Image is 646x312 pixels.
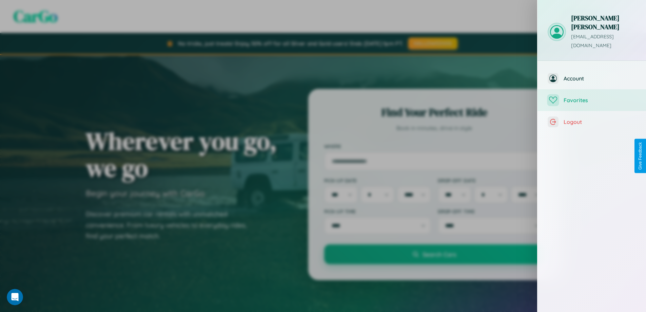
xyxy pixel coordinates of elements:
[564,75,636,82] span: Account
[564,97,636,104] span: Favorites
[638,142,643,170] div: Give Feedback
[564,118,636,125] span: Logout
[571,14,636,31] h3: [PERSON_NAME] [PERSON_NAME]
[537,111,646,133] button: Logout
[537,68,646,89] button: Account
[7,289,23,305] iframe: Intercom live chat
[537,89,646,111] button: Favorites
[571,33,636,50] p: [EMAIL_ADDRESS][DOMAIN_NAME]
